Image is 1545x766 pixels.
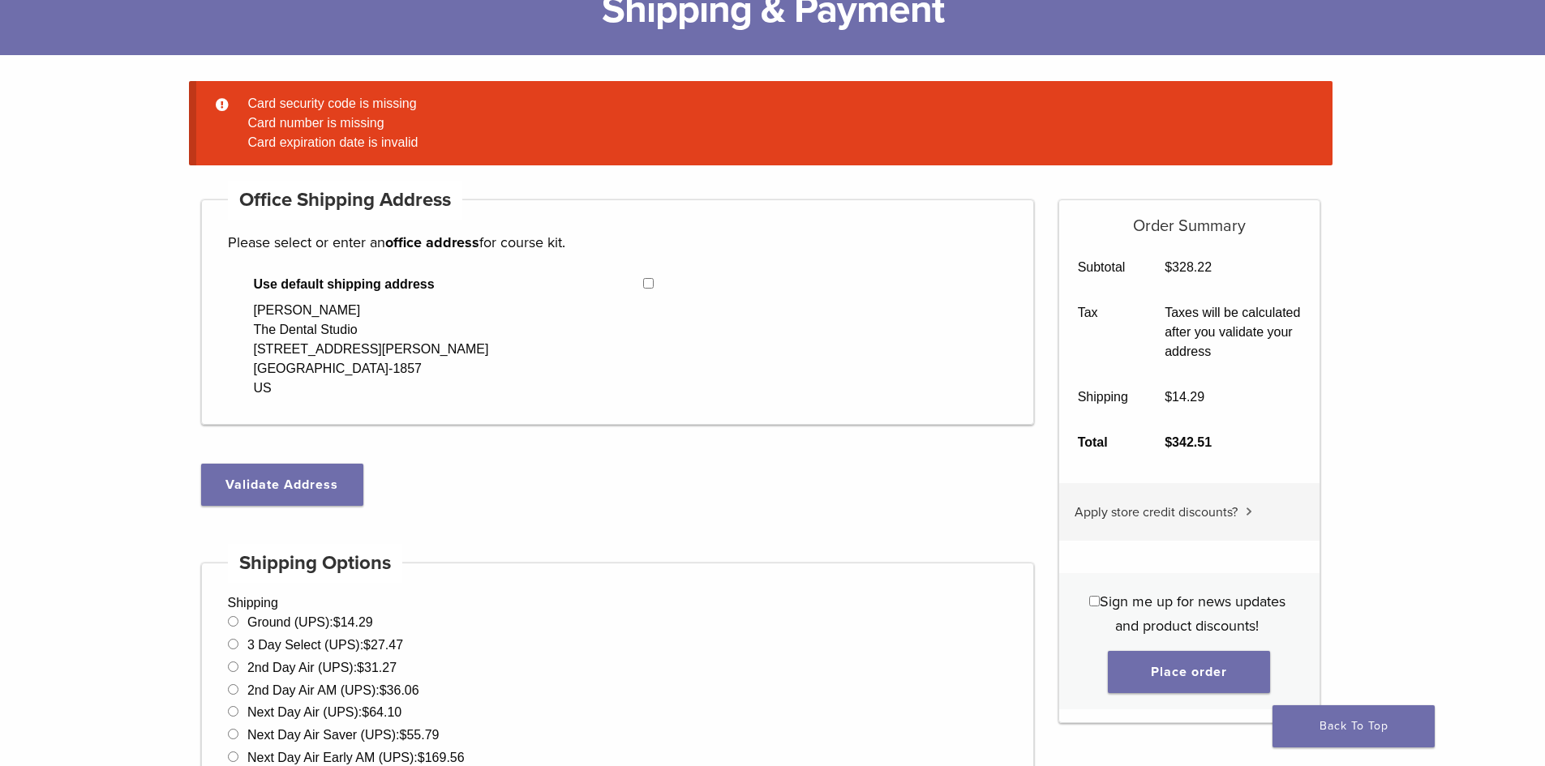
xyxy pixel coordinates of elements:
[254,275,644,294] span: Use default shipping address
[333,615,341,629] span: $
[1165,260,1212,274] bdi: 328.22
[247,638,403,652] label: 3 Day Select (UPS):
[1059,290,1147,374] th: Tax
[228,544,403,583] h4: Shipping Options
[201,464,363,506] button: Validate Address
[1059,374,1147,420] th: Shipping
[247,705,401,719] label: Next Day Air (UPS):
[1147,290,1320,374] td: Taxes will be calculated after you validate your address
[380,683,387,697] span: $
[1059,420,1147,465] th: Total
[1108,651,1270,693] button: Place order
[1246,507,1252,516] img: caret.svg
[247,728,440,742] label: Next Day Air Saver (UPS):
[363,638,371,652] span: $
[1165,390,1204,404] bdi: 14.29
[1059,200,1320,236] h5: Order Summary
[418,751,465,764] bdi: 169.56
[362,705,401,719] bdi: 64.10
[1059,245,1147,290] th: Subtotal
[1100,593,1285,635] span: Sign me up for news updates and product discounts!
[247,751,465,764] label: Next Day Air Early AM (UPS):
[242,94,1307,113] li: Card security code is missing
[400,728,407,742] span: $
[333,615,373,629] bdi: 14.29
[362,705,369,719] span: $
[1165,435,1212,449] bdi: 342.51
[242,133,1307,152] li: Card expiration date is invalid
[228,230,1008,255] p: Please select or enter an for course kit.
[1272,705,1435,747] a: Back To Top
[247,615,373,629] label: Ground (UPS):
[418,751,425,764] span: $
[357,661,364,674] span: $
[247,683,419,697] label: 2nd Day Air AM (UPS):
[380,683,419,697] bdi: 36.06
[228,181,463,220] h4: Office Shipping Address
[1165,435,1172,449] span: $
[1075,504,1238,520] span: Apply store credit discounts?
[1165,390,1172,404] span: $
[247,661,397,674] label: 2nd Day Air (UPS):
[357,661,397,674] bdi: 31.27
[1089,596,1100,606] input: Sign me up for news updates and product discounts!
[1165,260,1172,274] span: $
[400,728,440,742] bdi: 55.79
[254,301,489,398] div: [PERSON_NAME] The Dental Studio [STREET_ADDRESS][PERSON_NAME] [GEOGRAPHIC_DATA]-1857 US
[385,233,479,251] strong: office address
[363,638,403,652] bdi: 27.47
[242,113,1307,133] li: Card number is missing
